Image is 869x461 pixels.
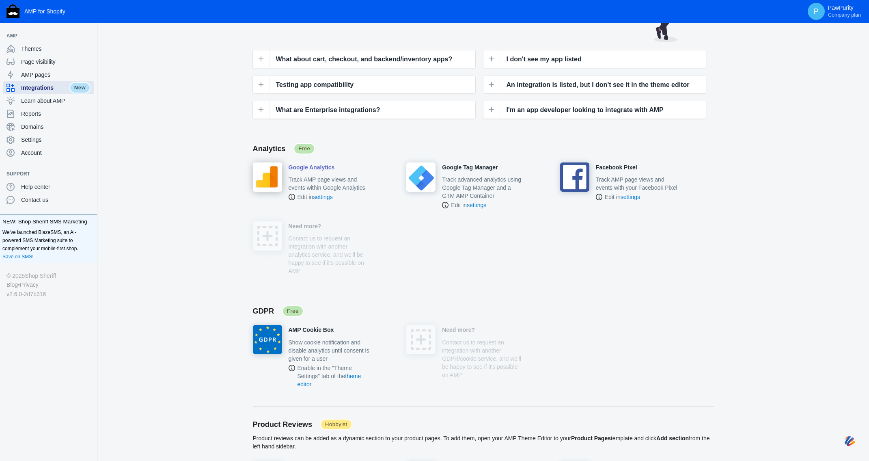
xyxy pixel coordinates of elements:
span: Analytics [253,145,286,153]
span: Settings [21,136,91,144]
span: Help center [21,183,91,191]
a: Google Tag Manager [442,162,498,171]
h4: Google Tag Manager [442,164,498,171]
p: Track AMP page views and events with your Facebook Pixel [596,175,678,192]
a: Blog [6,280,18,289]
span: Edit in [298,193,333,201]
div: © 2025 [6,271,91,280]
span: New [69,82,91,93]
span: AMP pages [21,71,91,79]
span: Domains [21,123,91,131]
span: What are Enterprise integrations? [276,105,380,115]
a: Learn about AMP [3,94,94,107]
span: Learn about AMP [21,97,91,105]
span: Enable in the "Theme Settings" tab of the [298,364,371,388]
span: Edit in [451,201,486,209]
span: An integration is listed, but I don't see it in the theme editor [507,80,690,90]
a: Domains [3,120,94,133]
a: Page visibility [3,55,94,68]
img: Shop Sheriff Logo [6,4,19,18]
span: Support [6,170,82,178]
a: Account [3,146,94,159]
a: Google Analytics [289,162,335,171]
span: Account [21,149,91,157]
div: • [6,280,91,289]
p: Contact us to request an integration with another analytics service, and we'll be happy to see if... [289,234,371,275]
span: Edit in [605,193,640,201]
button: Add a sales channel [82,172,95,175]
a: Save on SMS! [2,253,34,261]
span: Free [282,305,304,317]
a: settings [621,194,640,200]
h4: Need more? [442,327,475,334]
a: AMP pages [3,68,94,81]
div: v2.6.0-2d7b316 [6,290,91,299]
a: settings [467,202,486,208]
b: Product Pages [571,435,611,442]
span: Contact us [21,196,91,204]
a: Shop Sheriff [25,271,56,280]
span: Reports [21,110,91,118]
img: gdpr_200x200.jpg [253,325,282,354]
iframe: Drift Widget Chat Controller [828,420,859,451]
h4: AMP Cookie Box [289,327,334,334]
span: What about cart, checkout, and backend/inventory apps? [276,54,453,65]
span: Testing app compatibility [276,80,354,90]
b: Add section [656,435,689,442]
a: theme editor [298,373,361,387]
span: AMP for Shopify [24,8,65,15]
a: Contact us [3,193,94,206]
span: Hobbyist [320,419,352,430]
h4: Facebook Pixel [596,164,637,171]
span: Themes [21,45,91,53]
p: Contact us to request an integration with another GDPR/cookie service, and we'll be happy to see ... [442,338,524,379]
p: Track AMP page views and events within Google Analytics [289,175,371,192]
button: Add a sales channel [82,34,95,37]
span: Integrations [21,84,69,92]
p: Show cookie notification and disable analytics until consent is given for a user [289,338,371,363]
a: Privacy [20,280,39,289]
p: Track advanced analytics using Google Tag Manager and a GTM AMP Container [442,175,524,200]
span: GDPR [253,307,274,315]
span: Free [293,143,315,154]
span: Company plan [828,12,861,18]
span: I'm an app developer looking to integrate with AMP [507,105,664,115]
a: Themes [3,42,94,55]
h4: Google Analytics [289,164,335,171]
p: Product reviews can be added as a dynamic section to your product pages. To add them, open your A... [253,434,714,450]
span: P [812,7,820,15]
h4: Need more? [289,223,321,230]
a: Facebook Pixel [596,162,637,171]
p: PawPurity [828,4,861,18]
a: Settings [3,133,94,146]
span: Page visibility [21,58,91,66]
a: Reports [3,107,94,120]
span: I don't see my app listed [507,54,582,65]
a: settings [313,194,332,200]
img: google-analytics_200x200.png [253,162,282,192]
img: facebook-pixel_200x200.png [560,162,589,192]
a: IntegrationsNew [3,81,94,94]
img: google-tag-manager_150x150.png [406,162,436,192]
span: Product Reviews [253,420,313,429]
span: AMP [6,32,82,40]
